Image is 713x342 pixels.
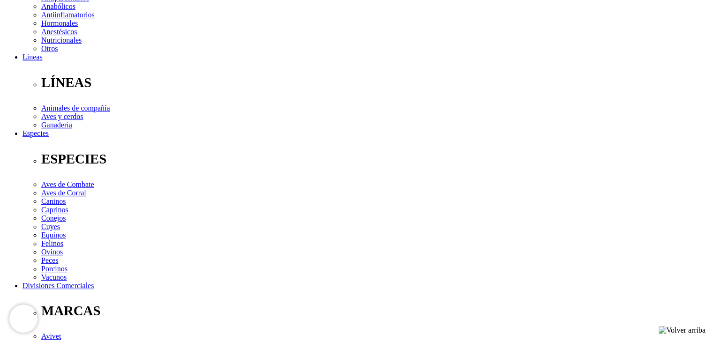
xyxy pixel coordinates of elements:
[41,45,58,52] a: Otros
[23,129,49,137] a: Especies
[41,223,60,230] a: Cuyes
[41,112,83,120] a: Aves y cerdos
[41,36,82,44] a: Nutricionales
[41,206,68,214] a: Caprinos
[41,248,63,256] a: Ovinos
[41,273,67,281] a: Vacunos
[41,11,95,19] a: Antiinflamatorios
[41,265,68,273] a: Porcinos
[41,332,61,340] a: Avivet
[23,282,94,290] a: Divisiones Comerciales
[41,121,72,129] a: Ganadería
[41,189,86,197] a: Aves de Corral
[41,214,66,222] a: Conejos
[41,28,77,36] a: Anestésicos
[41,75,709,90] p: LÍNEAS
[41,19,78,27] a: Hormonales
[9,305,38,333] iframe: Brevo live chat
[41,197,66,205] a: Caninos
[41,231,66,239] a: Equinos
[41,256,58,264] a: Peces
[41,2,75,10] a: Anabólicos
[23,53,43,61] a: Líneas
[41,303,709,319] p: MARCAS
[41,239,63,247] a: Felinos
[41,151,709,167] p: ESPECIES
[41,104,110,112] a: Animales de compañía
[659,326,705,335] img: Volver arriba
[41,180,94,188] a: Aves de Combate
